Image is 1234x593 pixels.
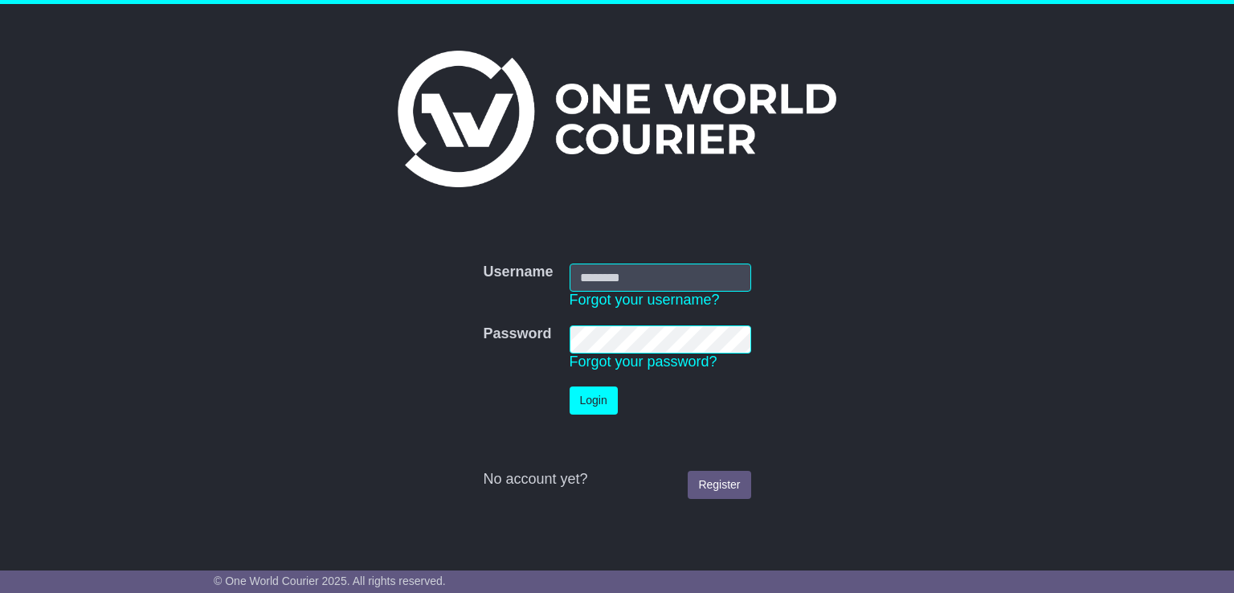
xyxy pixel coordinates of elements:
[483,325,551,343] label: Password
[570,354,717,370] a: Forgot your password?
[483,471,750,489] div: No account yet?
[688,471,750,499] a: Register
[398,51,836,187] img: One World
[570,292,720,308] a: Forgot your username?
[483,264,553,281] label: Username
[214,575,446,587] span: © One World Courier 2025. All rights reserved.
[570,386,618,415] button: Login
